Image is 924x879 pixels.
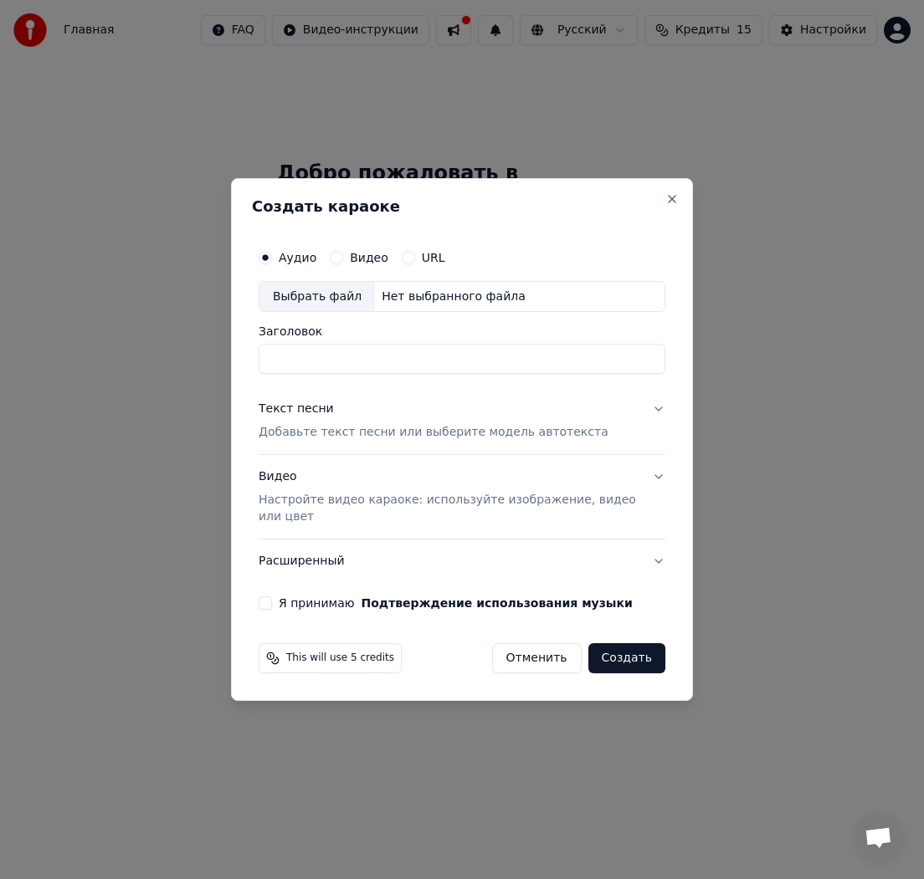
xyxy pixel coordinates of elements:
label: Заголовок [259,326,665,338]
label: Аудио [279,252,316,263]
p: Добавьте текст песни или выберите модель автотекста [259,425,608,442]
button: ВидеоНастройте видео караоке: используйте изображение, видео или цвет [259,456,665,539]
button: Отменить [492,643,582,673]
div: Видео [259,469,639,526]
div: Текст песни [259,401,334,418]
label: URL [422,252,445,263]
button: Расширенный [259,539,665,583]
h2: Создать караоке [252,199,672,214]
label: Видео [350,252,388,263]
p: Настройте видео караоке: используйте изображение, видео или цвет [259,492,639,525]
div: Нет выбранного файла [375,289,532,305]
span: This will use 5 credits [286,652,394,665]
label: Я принимаю [279,597,633,609]
button: Создать [588,643,665,673]
button: Текст песниДобавьте текст песни или выберите модель автотекста [259,388,665,455]
button: Я принимаю [362,597,633,609]
div: Выбрать файл [259,282,375,312]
